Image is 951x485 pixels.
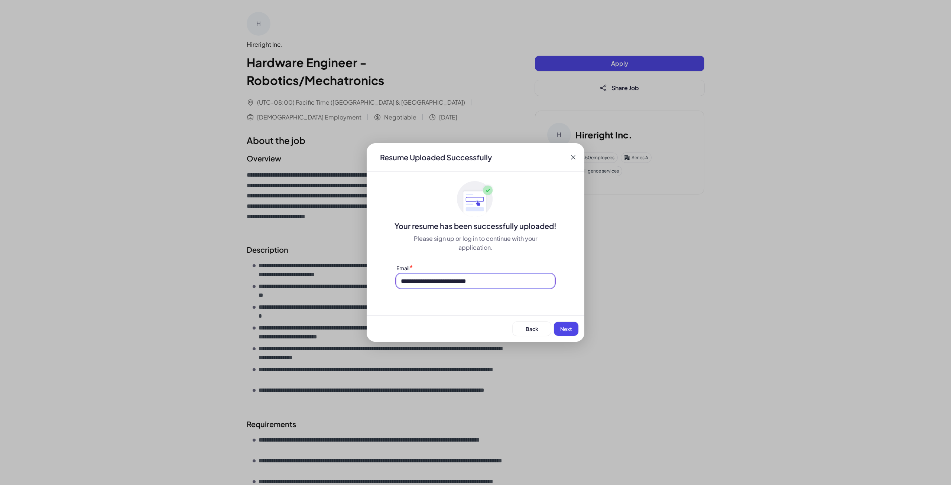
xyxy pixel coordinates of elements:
div: Please sign up or log in to continue with your application. [396,234,555,252]
button: Next [554,322,578,336]
label: Email [396,265,409,271]
button: Back [513,322,551,336]
span: Next [560,325,572,332]
div: Resume Uploaded Successfully [374,152,498,163]
img: ApplyedMaskGroup3.svg [457,181,494,218]
div: Your resume has been successfully uploaded! [367,221,584,231]
span: Back [526,325,538,332]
